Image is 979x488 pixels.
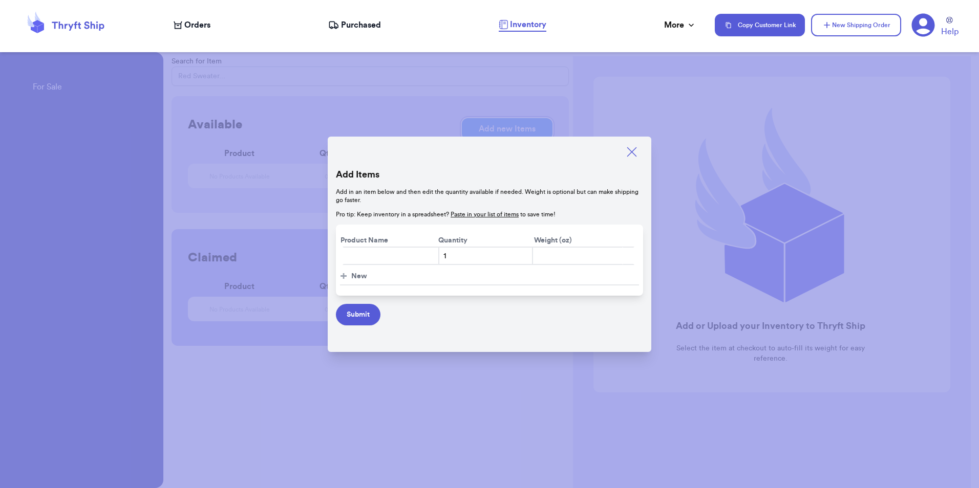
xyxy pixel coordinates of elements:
[336,304,380,325] button: Submit
[184,19,210,31] span: Orders
[941,26,959,38] span: Help
[340,235,438,246] th: Product Name
[340,268,639,285] button: +New
[499,18,546,32] a: Inventory
[510,18,546,31] span: Inventory
[336,167,643,182] span: Add Items
[811,14,901,36] button: New Shipping Order
[941,17,959,38] a: Help
[351,271,367,281] span: New
[336,210,643,218] p: Pro tip: Keep inventory in a spreadsheet? to save time!
[340,268,347,284] span: +
[664,19,696,31] div: More
[715,14,805,36] button: Copy Customer Link
[451,211,519,217] a: Paste in your list of items
[174,19,210,31] a: Orders
[336,188,643,204] p: Add in an item below and then edit the quantity available if needed. Weight is optional but can m...
[328,19,381,31] a: Purchased
[534,235,625,246] th: Weight (oz)
[341,19,381,31] span: Purchased
[438,235,534,246] th: Quantity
